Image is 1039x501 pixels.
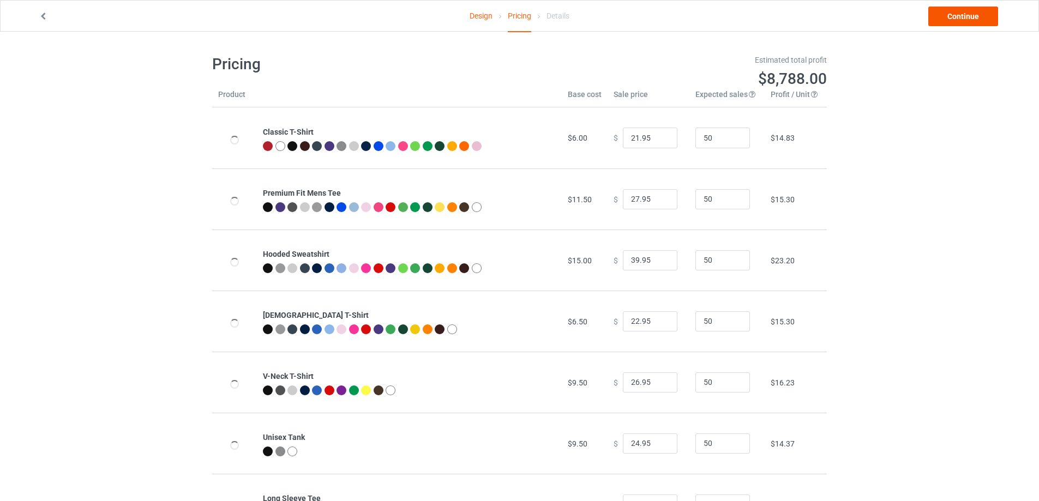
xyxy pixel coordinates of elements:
span: $ [614,317,618,325]
span: $ [614,439,618,448]
th: Expected sales [689,89,765,107]
span: $23.20 [771,256,795,265]
b: [DEMOGRAPHIC_DATA] T-Shirt [263,311,369,319]
a: Continue [928,7,998,26]
img: heather_texture.png [312,202,322,212]
span: $8,788.00 [758,70,827,88]
span: $15.30 [771,317,795,326]
span: $ [614,195,618,203]
div: Details [546,1,569,31]
th: Product [212,89,257,107]
b: Classic T-Shirt [263,128,314,136]
img: heather_texture.png [275,446,285,456]
span: $16.23 [771,378,795,387]
b: Premium Fit Mens Tee [263,189,341,197]
span: $14.83 [771,134,795,142]
span: $ [614,134,618,142]
img: heather_texture.png [337,141,346,151]
span: $14.37 [771,439,795,448]
span: $15.30 [771,195,795,204]
span: $9.50 [568,439,587,448]
h1: Pricing [212,55,512,74]
span: $ [614,256,618,264]
b: V-Neck T-Shirt [263,372,314,381]
span: $6.50 [568,317,587,326]
div: Pricing [508,1,531,32]
span: $9.50 [568,378,587,387]
span: $15.00 [568,256,592,265]
span: $ [614,378,618,387]
a: Design [470,1,493,31]
span: $11.50 [568,195,592,204]
b: Hooded Sweatshirt [263,250,329,258]
div: Estimated total profit [527,55,827,65]
th: Sale price [608,89,689,107]
b: Unisex Tank [263,433,305,442]
th: Profit / Unit [765,89,827,107]
span: $6.00 [568,134,587,142]
th: Base cost [562,89,608,107]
